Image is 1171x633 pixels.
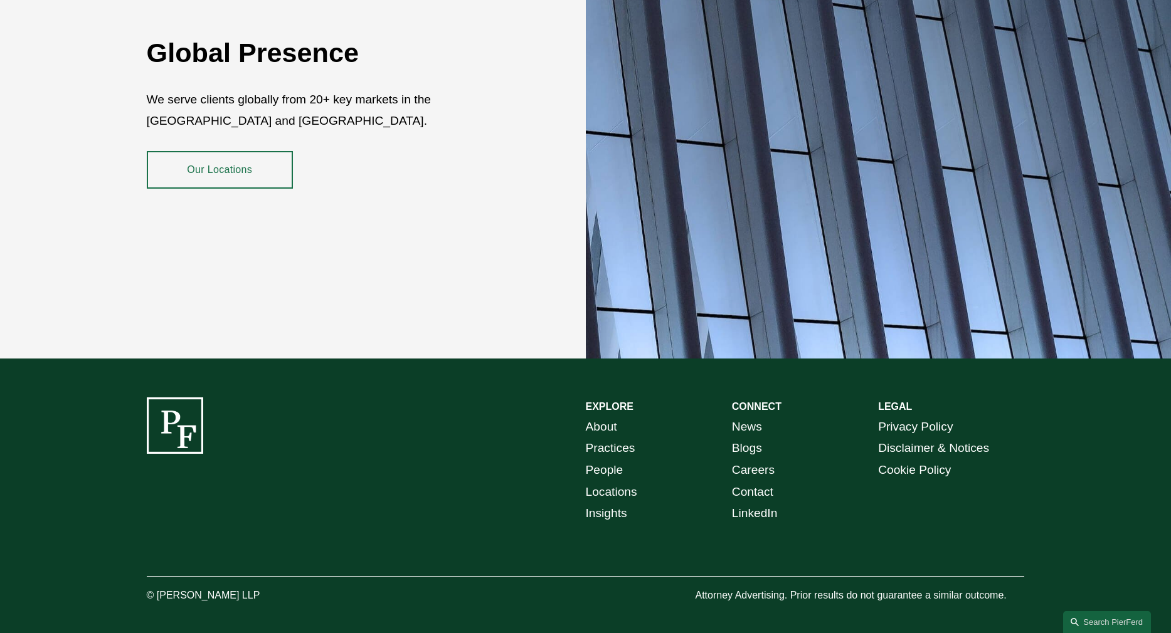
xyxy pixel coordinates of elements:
p: We serve clients globally from 20+ key markets in the [GEOGRAPHIC_DATA] and [GEOGRAPHIC_DATA]. [147,89,512,132]
a: Privacy Policy [878,416,953,438]
a: News [732,416,762,438]
a: Careers [732,459,775,481]
p: Attorney Advertising. Prior results do not guarantee a similar outcome. [695,587,1024,605]
a: Blogs [732,437,762,459]
p: © [PERSON_NAME] LLP [147,587,330,605]
a: About [586,416,617,438]
a: Disclaimer & Notices [878,437,989,459]
strong: EXPLORE [586,401,633,412]
a: Locations [586,481,637,503]
a: LinkedIn [732,503,778,525]
strong: LEGAL [878,401,912,412]
h2: Global Presence [147,36,512,69]
a: Cookie Policy [878,459,951,481]
a: Insights [586,503,627,525]
a: Practices [586,437,635,459]
a: Search this site [1063,611,1151,633]
strong: CONNECT [732,401,782,412]
a: People [586,459,623,481]
a: Contact [732,481,773,503]
a: Our Locations [147,151,293,189]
